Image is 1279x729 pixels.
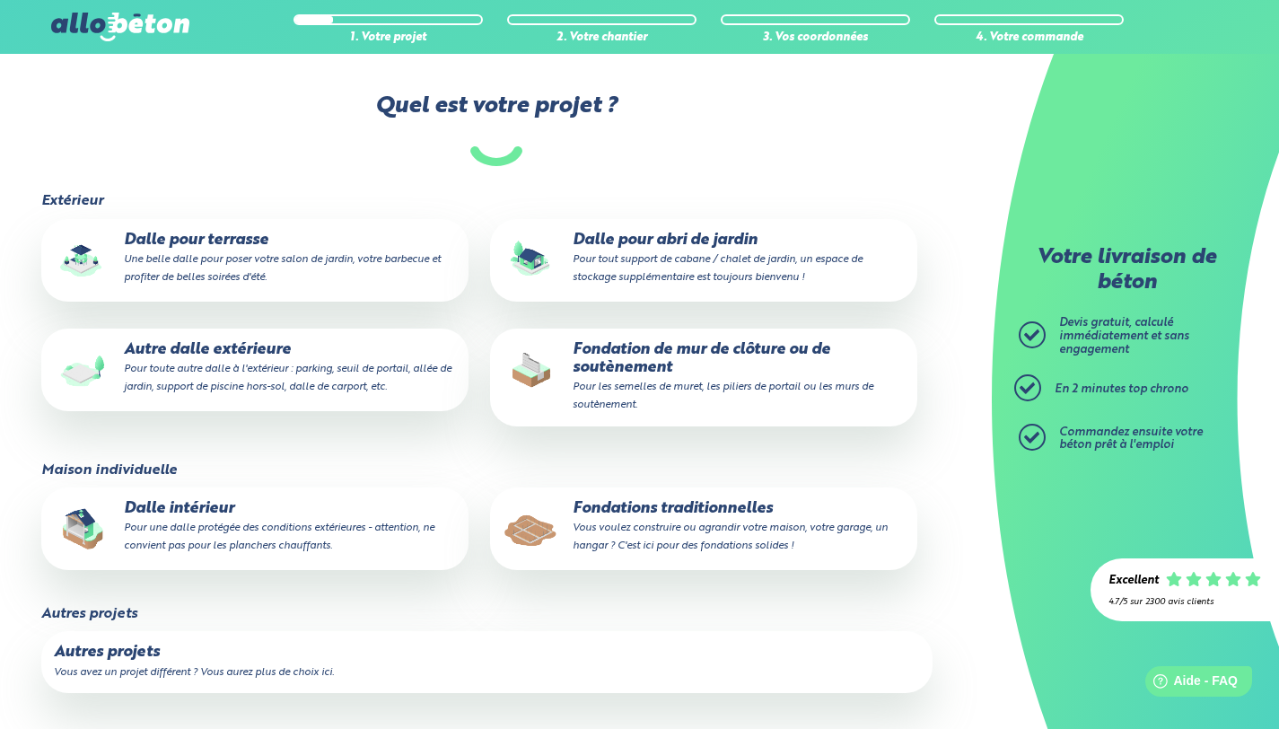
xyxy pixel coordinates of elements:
small: Pour toute autre dalle à l'extérieur : parking, seuil de portail, allée de jardin, support de pis... [124,364,451,392]
small: Pour une dalle protégée des conditions extérieures - attention, ne convient pas pour les plancher... [124,523,434,551]
p: Fondation de mur de clôture ou de soutènement [503,341,905,414]
p: Dalle pour terrasse [54,232,456,286]
legend: Extérieur [41,193,103,209]
img: final_use.values.inside_slab [54,500,111,558]
div: 2. Votre chantier [507,31,696,45]
img: allobéton [51,13,189,41]
img: final_use.values.terrace [54,232,111,289]
legend: Maison individuelle [41,462,177,479]
small: Pour tout support de cabane / chalet de jardin, un espace de stockage supplémentaire est toujours... [573,254,863,283]
legend: Autres projets [41,606,137,622]
iframe: Help widget launcher [1119,659,1259,709]
small: Vous avez un projet différent ? Vous aurez plus de choix ici. [54,667,334,678]
div: 3. Vos coordonnées [721,31,910,45]
div: 4. Votre commande [934,31,1124,45]
small: Une belle dalle pour poser votre salon de jardin, votre barbecue et profiter de belles soirées d'... [124,254,441,283]
img: final_use.values.garden_shed [503,232,560,289]
p: Autre dalle extérieure [54,341,456,396]
p: Dalle intérieur [54,500,456,555]
img: final_use.values.traditional_fundations [503,500,560,558]
p: Fondations traditionnelles [503,500,905,555]
div: 1. Votre projet [293,31,483,45]
label: Quel est votre projet ? [39,93,952,166]
img: final_use.values.closing_wall_fundation [503,341,560,399]
small: Pour les semelles de muret, les piliers de portail ou les murs de soutènement. [573,382,873,410]
img: final_use.values.outside_slab [54,341,111,399]
p: Autres projets [54,644,919,662]
p: Dalle pour abri de jardin [503,232,905,286]
small: Vous voulez construire ou agrandir votre maison, votre garage, un hangar ? C'est ici pour des fon... [573,523,888,551]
